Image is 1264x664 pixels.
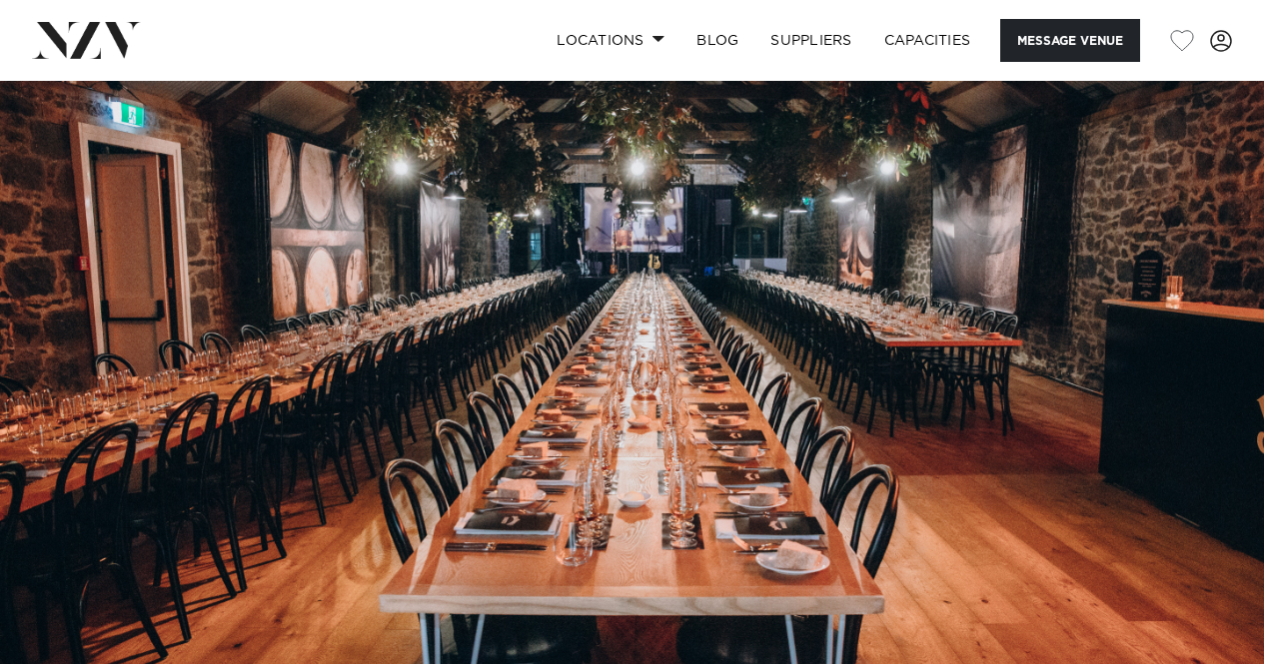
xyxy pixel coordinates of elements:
[680,19,754,62] a: BLOG
[1000,19,1140,62] button: Message Venue
[541,19,680,62] a: Locations
[754,19,867,62] a: SUPPLIERS
[868,19,987,62] a: Capacities
[32,22,141,58] img: nzv-logo.png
